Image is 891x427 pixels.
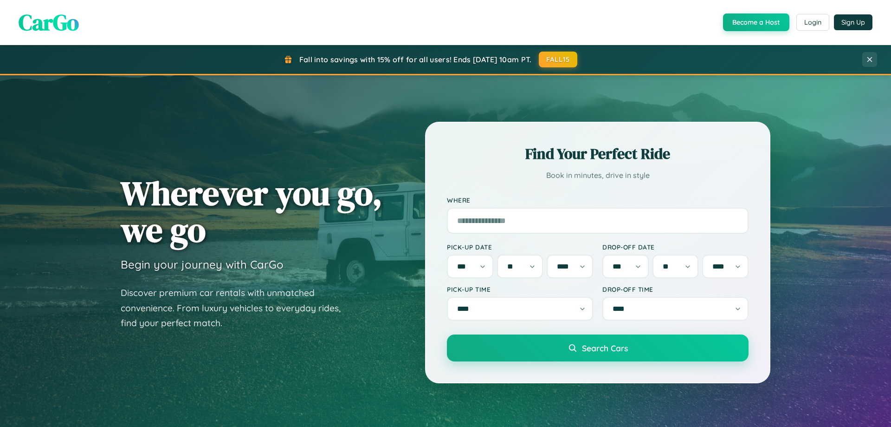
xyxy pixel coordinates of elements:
h3: Begin your journey with CarGo [121,257,284,271]
span: CarGo [19,7,79,38]
button: Search Cars [447,335,749,361]
label: Drop-off Date [602,243,749,251]
h2: Find Your Perfect Ride [447,144,749,164]
label: Pick-up Time [447,285,593,293]
span: Fall into savings with 15% off for all users! Ends [DATE] 10am PT. [299,55,532,64]
button: Login [796,14,829,31]
p: Book in minutes, drive in style [447,169,749,182]
span: Search Cars [582,343,628,353]
button: Sign Up [834,14,872,30]
label: Where [447,196,749,204]
label: Pick-up Date [447,243,593,251]
h1: Wherever you go, we go [121,175,382,248]
button: FALL15 [539,52,578,67]
label: Drop-off Time [602,285,749,293]
button: Become a Host [723,13,789,31]
p: Discover premium car rentals with unmatched convenience. From luxury vehicles to everyday rides, ... [121,285,353,331]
